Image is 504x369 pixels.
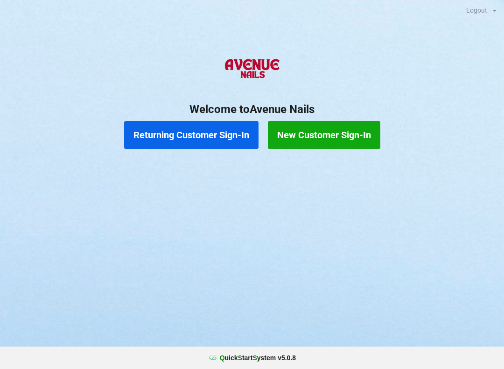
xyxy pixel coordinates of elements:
[238,354,242,362] span: S
[220,354,225,362] span: Q
[124,121,259,149] button: Returning Customer Sign-In
[220,353,296,362] b: uick tart ystem v 5.0.8
[252,354,257,362] span: S
[268,121,380,149] button: New Customer Sign-In
[221,51,283,88] img: AvenueNails-Logo.png
[208,353,217,362] img: favicon.ico
[466,7,487,14] div: Logout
